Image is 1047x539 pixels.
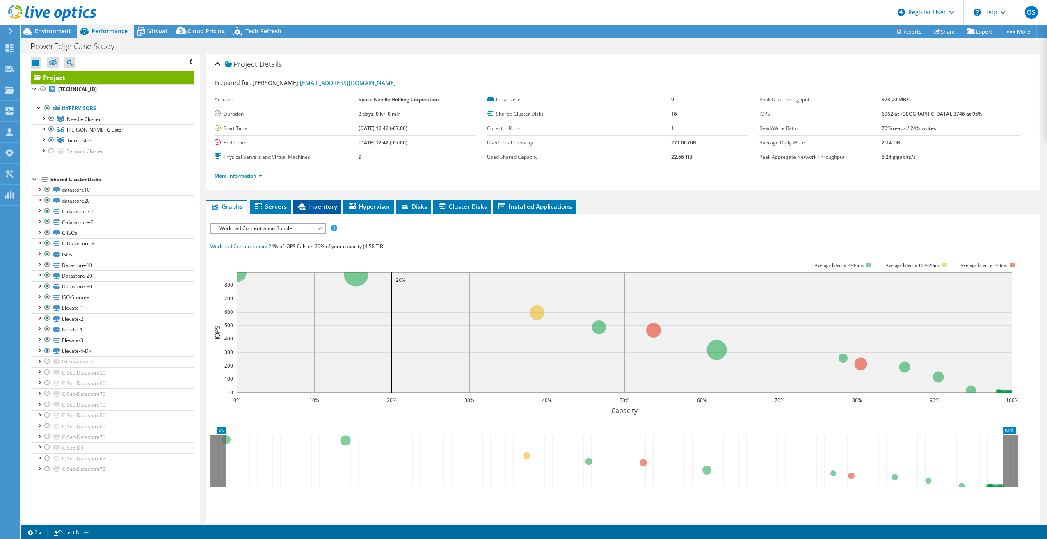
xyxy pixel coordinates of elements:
a: C-Sec-Datastore62 [31,453,194,464]
a: Elevate-3 [31,335,194,345]
a: C-Sec-Datastore71 [31,432,194,442]
span: Needle Cluster [67,116,101,123]
a: C-Sec-Datastore60 [31,378,194,388]
span: Cloud Pricing [187,27,225,35]
label: Local Disks [487,96,671,104]
span: Disks [400,202,427,210]
b: 3 days, 0 hr, 0 min [359,110,401,117]
label: Peak Aggregate Network Throughput [759,153,882,161]
span: OS [1025,6,1038,19]
span: [PERSON_NAME]-Cluster [67,126,123,133]
a: Project [31,71,194,84]
span: [PERSON_NAME], [252,79,396,87]
a: datastore10 [31,185,194,195]
a: Reports [889,25,928,38]
text: 600 [224,308,233,315]
b: 76% reads / 24% writes [882,125,936,132]
label: Duration [215,110,359,118]
a: ISO datastore [31,356,194,367]
text: 700 [224,295,233,302]
a: C-Datastore-3 [31,238,194,249]
h1: PowerEdge Case Study [27,42,127,51]
a: Datastore-10 [31,260,194,270]
label: Average Daily Write [759,139,882,147]
a: 2 [22,527,48,537]
text: 0 [230,389,233,396]
a: C-datastore-2 [31,217,194,227]
a: Elevate-2 [31,313,194,324]
a: ISOs [31,249,194,260]
label: Read/Write Ratio [759,124,882,132]
a: C-Sec-Datastore50 [31,367,194,378]
a: Project Notes [47,527,95,537]
a: Datastore-30 [31,281,194,292]
a: C-Sec-Datastore10 [31,400,194,410]
a: Hypervisors [31,103,194,114]
a: Datastore-20 [31,270,194,281]
b: 6962 at [GEOGRAPHIC_DATA], 3746 at 95% [882,110,982,117]
span: Performance [91,27,128,35]
label: Shared Cluster Disks [487,110,671,118]
label: Start Time [215,124,359,132]
label: IOPS [759,110,882,118]
label: Prepared for: [215,79,251,87]
a: Security Cluster [31,146,194,157]
a: C-Sec-DR [31,442,194,453]
div: Shared Cluster Disks [50,175,194,185]
b: 373.00 MB/s [882,96,911,103]
span: Virtual [148,27,167,35]
span: Project [225,60,257,69]
span: Environment [35,27,71,35]
a: C-Sec-Datastore80 [31,410,194,421]
a: Export [961,25,999,38]
span: Servers [254,202,287,210]
text: 20% [387,397,397,404]
a: Needle Cluster [31,114,194,124]
b: 9 [671,96,674,103]
text: 70% [775,397,784,404]
a: More [999,25,1037,38]
span: Hypervisor [347,202,390,210]
a: C-Sec-Datastore61 [31,421,194,432]
a: Tiercluster [31,135,194,146]
label: Account [215,96,359,104]
label: Used Shared Capacity [487,153,671,161]
a: C-ISOs [31,228,194,238]
a: More Information [215,172,263,179]
svg: \n [974,9,981,16]
label: End Time [215,139,359,147]
text: 60% [697,397,707,404]
b: 2.14 TiB [882,139,900,146]
a: Taylor-Cluster [31,124,194,135]
span: Graphs [210,202,243,210]
text: IOPS [213,325,222,340]
b: 5.24 gigabits/s [882,153,916,160]
text: 20% [396,276,406,283]
a: Elevate-4-DR [31,346,194,356]
text: 100% [1006,397,1018,404]
text: 50% [620,397,629,404]
a: Needle-1 [31,324,194,335]
span: Cluster Disks [437,202,487,210]
text: Capacity [611,406,638,415]
text: 0% [233,397,240,404]
label: Used Local Capacity [487,139,671,147]
span: Workload Concentration: [210,243,267,250]
a: [EMAIL_ADDRESS][DOMAIN_NAME] [300,79,396,87]
text: 400 [224,335,233,342]
tspan: Average latency <=10ms [814,263,864,268]
text: 40% [542,397,552,404]
b: 22.66 TiB [671,153,693,160]
a: datastore20 [31,195,194,206]
text: 800 [224,281,233,288]
b: Space Needle Holding Corporation [359,96,439,103]
span: Tiercluster [67,137,91,144]
span: 24% of IOPS falls on 20% of your capacity (4.58 TiB) [268,243,385,250]
label: Collector Runs [487,124,671,132]
a: [TECHNICAL_ID] [31,84,194,95]
span: Security Cluster [67,148,103,155]
a: Elevate-1 [31,303,194,313]
span: Tech Refresh [245,27,281,35]
b: 1 [671,125,674,132]
b: [DATE] 12:42 (-07:00) [359,125,407,132]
